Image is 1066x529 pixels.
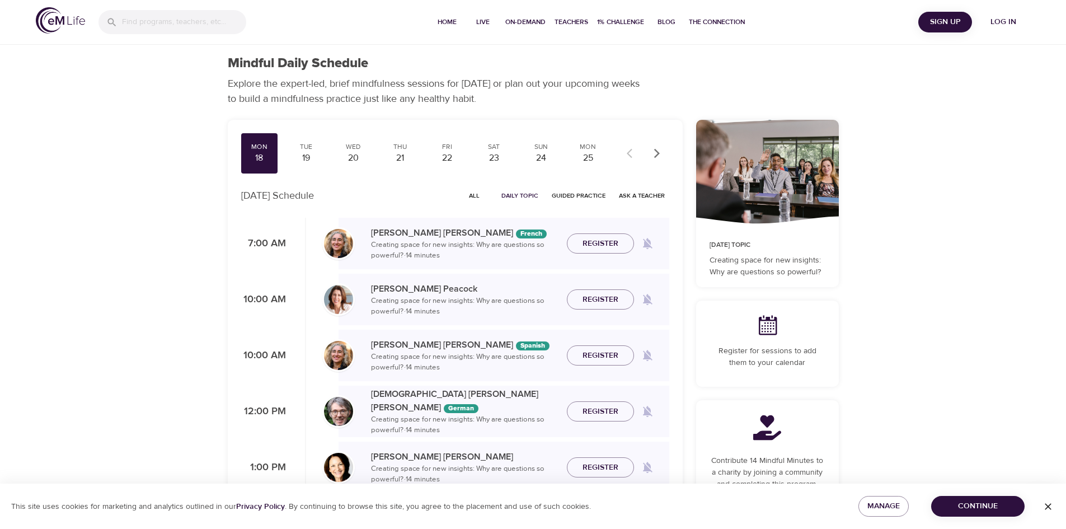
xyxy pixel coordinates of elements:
[567,233,634,254] button: Register
[469,16,496,28] span: Live
[710,455,825,490] p: Contribute 14 Mindful Minutes to a charity by joining a community and completing this program.
[371,282,558,296] p: [PERSON_NAME] Peacock
[228,76,647,106] p: Explore the expert-led, brief mindfulness sessions for [DATE] or plan out your upcoming weeks to ...
[653,16,680,28] span: Blog
[918,12,972,32] button: Sign Up
[552,190,605,201] span: Guided Practice
[236,502,285,512] a: Privacy Policy
[567,289,634,310] button: Register
[555,16,588,28] span: Teachers
[634,454,661,481] span: Remind me when a class goes live every Monday at 1:00 PM
[241,236,286,251] p: 7:00 AM
[386,152,414,165] div: 21
[689,16,745,28] span: The Connection
[583,405,618,419] span: Register
[981,15,1026,29] span: Log in
[36,7,85,34] img: logo
[505,16,546,28] span: On-Demand
[324,341,353,370] img: Maria%20Alonso%20Martinez.png
[567,345,634,366] button: Register
[497,187,543,204] button: Daily Topic
[480,152,508,165] div: 23
[241,292,286,307] p: 10:00 AM
[371,352,558,373] p: Creating space for new insights: Why are questions so powerful? · 14 minutes
[433,142,461,152] div: Fri
[339,152,367,165] div: 20
[858,496,909,517] button: Manage
[339,142,367,152] div: Wed
[634,286,661,313] span: Remind me when a class goes live every Monday at 10:00 AM
[976,12,1030,32] button: Log in
[324,229,353,258] img: Maria%20Alonso%20Martinez.png
[122,10,246,34] input: Find programs, teachers, etc...
[634,342,661,369] span: Remind me when a class goes live every Monday at 10:00 AM
[324,285,353,314] img: Susan_Peacock-min.jpg
[480,142,508,152] div: Sat
[371,226,558,240] p: [PERSON_NAME] [PERSON_NAME]
[940,499,1016,513] span: Continue
[597,16,644,28] span: 1% Challenge
[567,457,634,478] button: Register
[574,152,602,165] div: 25
[583,349,618,363] span: Register
[241,188,314,203] p: [DATE] Schedule
[634,230,661,257] span: Remind me when a class goes live every Monday at 7:00 AM
[547,187,610,204] button: Guided Practice
[619,190,665,201] span: Ask a Teacher
[710,240,825,250] p: [DATE] Topic
[583,461,618,475] span: Register
[433,152,461,165] div: 22
[516,341,550,350] div: The episodes in this programs will be in Spanish
[444,404,478,413] div: The episodes in this programs will be in German
[710,255,825,278] p: Creating space for new insights: Why are questions so powerful?
[501,190,538,201] span: Daily Topic
[457,187,492,204] button: All
[527,152,555,165] div: 24
[371,240,558,261] p: Creating space for new insights: Why are questions so powerful? · 14 minutes
[386,142,414,152] div: Thu
[324,453,353,482] img: Laurie_Weisman-min.jpg
[241,404,286,419] p: 12:00 PM
[371,296,558,317] p: Creating space for new insights: Why are questions so powerful? · 14 minutes
[371,338,558,352] p: [PERSON_NAME] [PERSON_NAME]
[461,190,488,201] span: All
[371,450,558,464] p: [PERSON_NAME] [PERSON_NAME]
[931,496,1025,517] button: Continue
[583,293,618,307] span: Register
[246,152,274,165] div: 18
[867,499,900,513] span: Manage
[434,16,461,28] span: Home
[574,142,602,152] div: Mon
[241,348,286,363] p: 10:00 AM
[371,414,558,436] p: Creating space for new insights: Why are questions so powerful? · 14 minutes
[324,397,353,426] img: Christian%20L%C3%BCtke%20W%C3%B6stmann.png
[292,142,320,152] div: Tue
[614,187,669,204] button: Ask a Teacher
[516,230,547,238] div: The episodes in this programs will be in French
[371,464,558,485] p: Creating space for new insights: Why are questions so powerful? · 14 minutes
[292,152,320,165] div: 19
[246,142,274,152] div: Mon
[527,142,555,152] div: Sun
[371,387,558,414] p: [DEMOGRAPHIC_DATA] [PERSON_NAME] [PERSON_NAME]
[567,401,634,422] button: Register
[634,398,661,425] span: Remind me when a class goes live every Monday at 12:00 PM
[228,55,368,72] h1: Mindful Daily Schedule
[583,237,618,251] span: Register
[923,15,968,29] span: Sign Up
[241,460,286,475] p: 1:00 PM
[710,345,825,369] p: Register for sessions to add them to your calendar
